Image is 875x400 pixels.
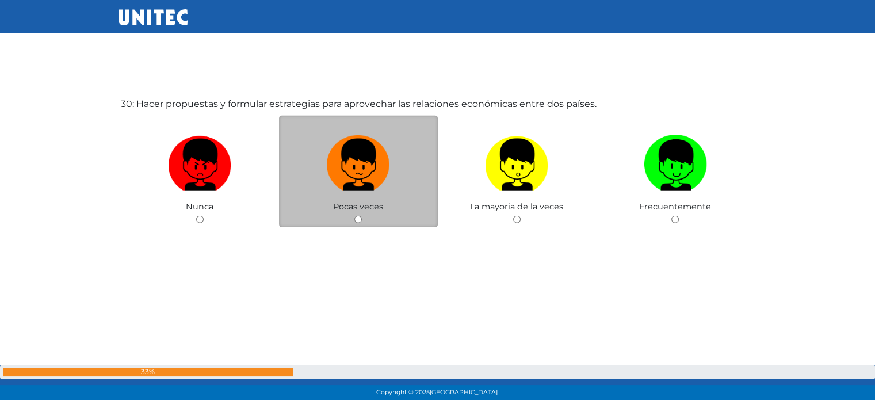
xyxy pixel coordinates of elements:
img: Nunca [168,131,231,191]
img: Frecuentemente [644,131,707,191]
label: 30: Hacer propuestas y formular estrategias para aprovechar las relaciones económicas entre dos p... [121,97,597,111]
span: [GEOGRAPHIC_DATA]. [430,388,499,396]
div: 33% [3,368,293,376]
img: Pocas veces [327,131,390,191]
img: La mayoria de la veces [485,131,548,191]
img: UNITEC [119,9,188,25]
span: Nunca [186,201,213,212]
span: Pocas veces [333,201,383,212]
span: La mayoria de la veces [470,201,563,212]
span: Frecuentemente [639,201,711,212]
